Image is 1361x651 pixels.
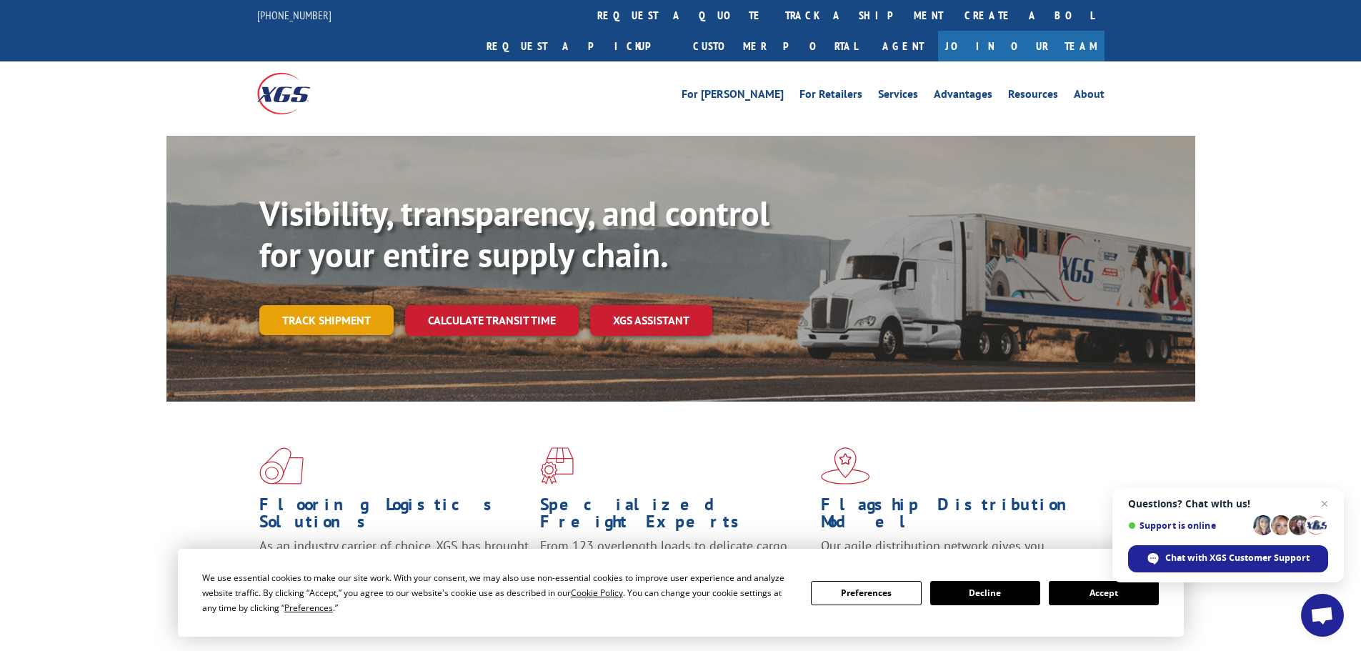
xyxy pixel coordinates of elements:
a: For [PERSON_NAME] [682,89,784,104]
a: Calculate transit time [405,305,579,336]
h1: Flooring Logistics Solutions [259,496,529,537]
button: Decline [930,581,1040,605]
a: For Retailers [799,89,862,104]
img: xgs-icon-total-supply-chain-intelligence-red [259,447,304,484]
h1: Flagship Distribution Model [821,496,1091,537]
span: Cookie Policy [571,587,623,599]
span: Preferences [284,602,333,614]
b: Visibility, transparency, and control for your entire supply chain. [259,191,769,277]
span: As an industry carrier of choice, XGS has brought innovation and dedication to flooring logistics... [259,537,529,588]
a: Agent [868,31,938,61]
span: Questions? Chat with us! [1128,498,1328,510]
h1: Specialized Freight Experts [540,496,810,537]
a: About [1074,89,1105,104]
span: Our agile distribution network gives you nationwide inventory management on demand. [821,537,1084,571]
a: Join Our Team [938,31,1105,61]
a: Advantages [934,89,992,104]
button: Accept [1049,581,1159,605]
span: Support is online [1128,520,1248,531]
a: Customer Portal [682,31,868,61]
a: Open chat [1301,594,1344,637]
img: xgs-icon-flagship-distribution-model-red [821,447,870,484]
img: xgs-icon-focused-on-flooring-red [540,447,574,484]
a: [PHONE_NUMBER] [257,8,331,22]
div: Cookie Consent Prompt [178,549,1184,637]
p: From 123 overlength loads to delicate cargo, our experienced staff knows the best way to move you... [540,537,810,601]
a: Services [878,89,918,104]
span: Chat with XGS Customer Support [1128,545,1328,572]
a: Resources [1008,89,1058,104]
a: XGS ASSISTANT [590,305,712,336]
a: Track shipment [259,305,394,335]
a: Request a pickup [476,31,682,61]
button: Preferences [811,581,921,605]
span: Chat with XGS Customer Support [1165,552,1310,565]
div: We use essential cookies to make our site work. With your consent, we may also use non-essential ... [202,570,794,615]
